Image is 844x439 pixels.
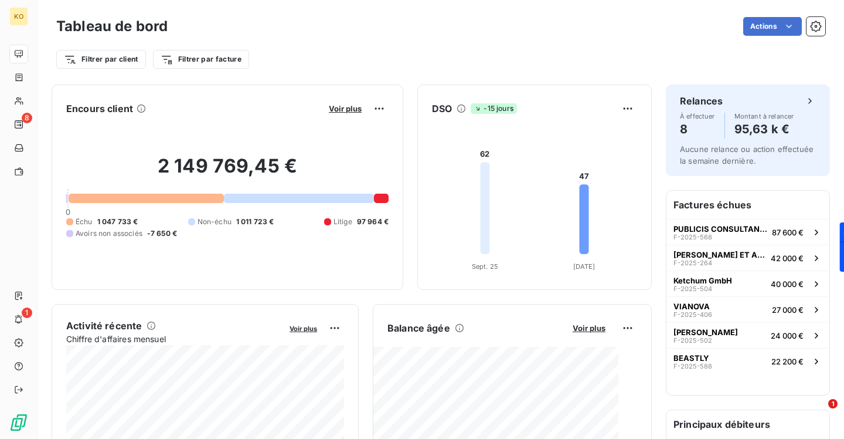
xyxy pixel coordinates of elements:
[66,154,389,190] h2: 2 149 769,45 €
[471,103,516,114] span: -15 jours
[771,279,804,289] span: 40 000 €
[9,413,28,432] img: Logo LeanPay
[666,191,829,219] h6: Factures échues
[680,144,814,166] span: Aucune relance ou action effectuée la semaine dernière.
[66,102,133,116] h6: Encours client
[286,323,321,333] button: Voir plus
[666,322,829,348] button: [PERSON_NAME]F-2025-50224 000 €
[673,285,712,292] span: F-2025-504
[569,323,609,333] button: Voir plus
[666,219,829,245] button: PUBLICIS CONSULTANTS FRF-2025-56887 600 €
[772,305,804,315] span: 27 000 €
[333,217,352,227] span: Litige
[734,113,794,120] span: Montant à relancer
[290,325,317,333] span: Voir plus
[673,259,712,266] span: F-2025-264
[680,94,723,108] h6: Relances
[804,399,832,427] iframe: Intercom live chat
[673,302,710,311] span: VIANOVA
[771,357,804,366] span: 22 200 €
[771,331,804,340] span: 24 000 €
[666,410,829,438] h6: Principaux débiteurs
[325,103,365,114] button: Voir plus
[666,348,829,374] button: BEASTLYF-2025-58822 200 €
[432,102,452,116] h6: DSO
[573,323,605,333] span: Voir plus
[673,250,766,259] span: [PERSON_NAME] ET ASSOCIES (AGENCE [PERSON_NAME])
[673,363,712,370] span: F-2025-588
[673,327,738,337] span: [PERSON_NAME]
[673,337,712,344] span: F-2025-502
[743,17,802,36] button: Actions
[673,224,767,234] span: PUBLICIS CONSULTANTS FR
[387,321,450,335] h6: Balance âgée
[772,228,804,237] span: 87 600 €
[573,262,595,271] tspan: [DATE]
[76,228,142,239] span: Avoirs non associés
[147,228,177,239] span: -7 650 €
[734,120,794,139] h4: 95,63 k €
[97,217,138,227] span: 1 047 733 €
[666,245,829,271] button: [PERSON_NAME] ET ASSOCIES (AGENCE [PERSON_NAME])F-2025-26442 000 €
[22,308,32,318] span: 1
[56,16,168,37] h3: Tableau de bord
[357,217,389,227] span: 97 964 €
[673,276,732,285] span: Ketchum GmbH
[66,319,142,333] h6: Activité récente
[76,217,93,227] span: Échu
[236,217,274,227] span: 1 011 723 €
[329,104,362,113] span: Voir plus
[198,217,232,227] span: Non-échu
[673,234,712,241] span: F-2025-568
[680,120,715,139] h4: 8
[673,311,712,318] span: F-2025-406
[680,113,715,120] span: À effectuer
[666,271,829,296] button: Ketchum GmbHF-2025-50440 000 €
[56,50,146,69] button: Filtrer par client
[22,113,32,123] span: 8
[828,399,838,408] span: 1
[472,262,498,271] tspan: Sept. 25
[66,207,70,217] span: 0
[666,296,829,322] button: VIANOVAF-2025-40627 000 €
[771,254,804,263] span: 42 000 €
[66,333,281,345] span: Chiffre d'affaires mensuel
[9,7,28,26] div: KO
[153,50,249,69] button: Filtrer par facture
[673,353,709,363] span: BEASTLY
